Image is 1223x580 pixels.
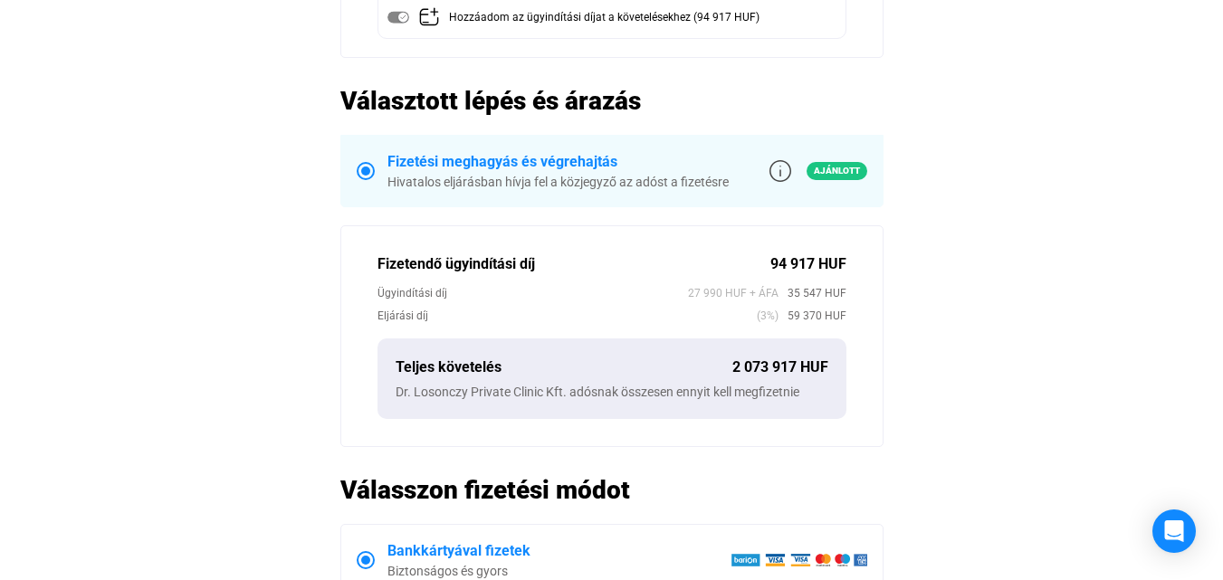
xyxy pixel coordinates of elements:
h2: Választott lépés és árazás [340,85,884,117]
div: Dr. Losonczy Private Clinic Kft. adósnak összesen ennyit kell megfizetnie [396,383,828,401]
span: 59 370 HUF [779,307,846,325]
img: add-claim [418,6,440,28]
div: 94 917 HUF [770,253,846,275]
img: toggle-on-disabled [387,6,409,28]
span: Ajánlott [807,162,867,180]
img: info-grey-outline [769,160,791,182]
div: Eljárási díj [377,307,757,325]
div: Hozzáadom az ügyindítási díjat a követelésekhez (94 917 HUF) [449,6,760,29]
span: (3%) [757,307,779,325]
div: Biztonságos és gyors [387,562,731,580]
div: Fizetendő ügyindítási díj [377,253,770,275]
div: Ügyindítási díj [377,284,688,302]
span: 35 547 HUF [779,284,846,302]
div: Bankkártyával fizetek [387,540,731,562]
img: barion [731,553,867,567]
div: Hivatalos eljárásban hívja fel a közjegyző az adóst a fizetésre [387,173,729,191]
a: info-grey-outlineAjánlott [769,160,867,182]
span: 27 990 HUF + ÁFA [688,284,779,302]
div: Fizetési meghagyás és végrehajtás [387,151,729,173]
div: Open Intercom Messenger [1152,509,1196,553]
h2: Válasszon fizetési módot [340,474,884,506]
div: Teljes követelés [396,357,732,378]
div: 2 073 917 HUF [732,357,828,378]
